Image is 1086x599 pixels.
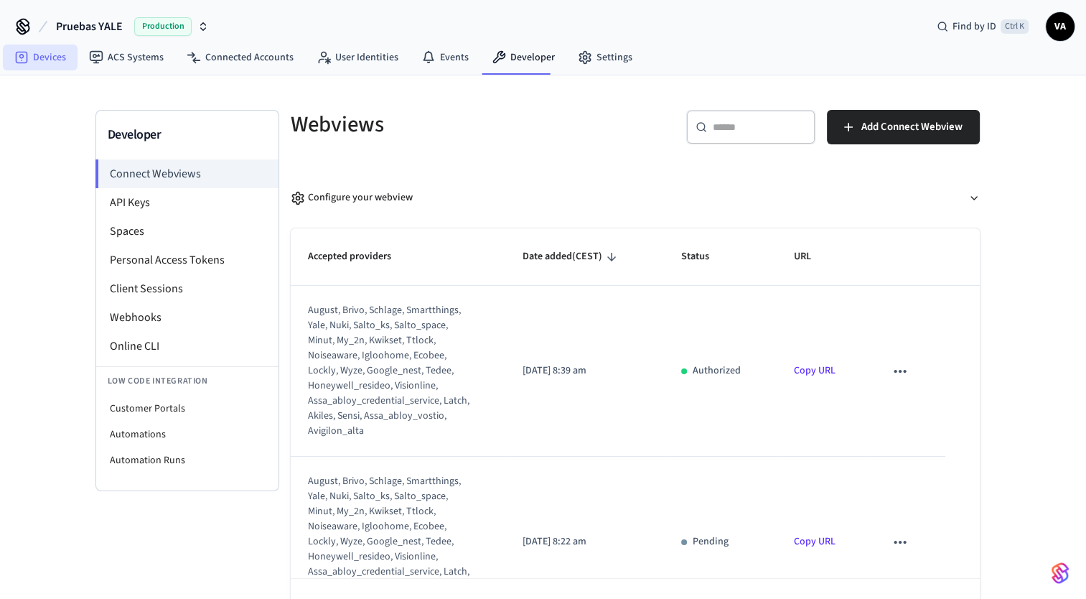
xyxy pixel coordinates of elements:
[480,45,566,70] a: Developer
[925,14,1040,40] div: Find by IDCtrl K
[827,110,980,144] button: Add Connect Webview
[96,332,278,361] li: Online CLI
[96,366,278,396] li: Low Code Integration
[96,422,278,447] li: Automations
[96,447,278,473] li: Automation Runs
[952,19,996,34] span: Find by ID
[1046,12,1075,41] button: VA
[566,45,644,70] a: Settings
[108,125,267,145] h3: Developer
[523,534,647,549] p: [DATE] 8:22 am
[3,45,78,70] a: Devices
[134,17,192,36] span: Production
[96,274,278,303] li: Client Sessions
[1052,562,1069,585] img: SeamLogoGradient.69752ec5.svg
[523,246,621,268] span: Date added(CEST)
[96,188,278,217] li: API Keys
[410,45,480,70] a: Events
[308,246,410,268] span: Accepted providers
[794,363,835,378] a: Copy URL
[693,534,729,549] p: Pending
[861,118,963,136] span: Add Connect Webview
[56,18,123,35] span: Pruebas YALE
[291,179,980,217] button: Configure your webview
[95,159,278,188] li: Connect Webviews
[305,45,410,70] a: User Identities
[96,303,278,332] li: Webhooks
[523,363,647,379] p: [DATE] 8:39 am
[681,246,728,268] span: Status
[96,217,278,246] li: Spaces
[1047,14,1073,40] span: VA
[1001,19,1029,34] span: Ctrl K
[291,190,413,205] div: Configure your webview
[308,303,470,439] div: august, brivo, schlage, smartthings, yale, nuki, salto_ks, salto_space, minut, my_2n, kwikset, tt...
[96,396,278,422] li: Customer Portals
[693,363,741,379] p: Authorized
[291,110,627,139] h5: Webviews
[794,534,835,549] a: Copy URL
[175,45,305,70] a: Connected Accounts
[794,246,830,268] span: URL
[78,45,175,70] a: ACS Systems
[96,246,278,274] li: Personal Access Tokens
